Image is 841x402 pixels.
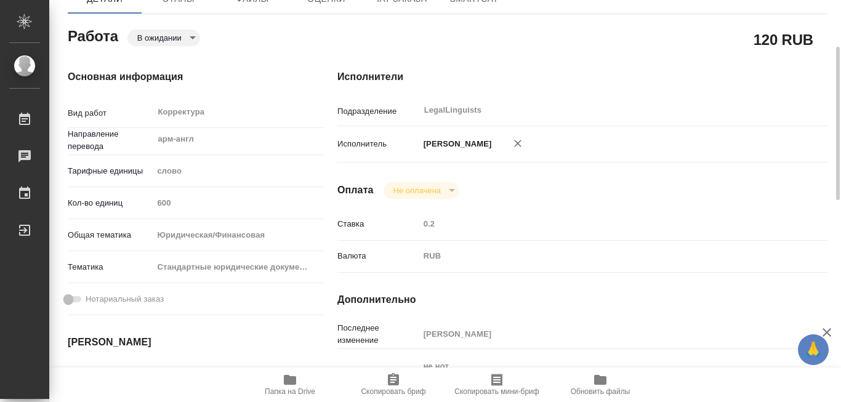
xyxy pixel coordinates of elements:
[265,387,315,396] span: Папка на Drive
[68,261,153,273] p: Тематика
[504,130,531,157] button: Удалить исполнителя
[361,387,425,396] span: Скопировать бриф
[419,246,787,267] div: RUB
[419,325,787,343] input: Пустое поле
[798,334,829,365] button: 🙏
[68,335,288,350] h4: [PERSON_NAME]
[337,70,827,84] h4: Исполнители
[337,292,827,307] h4: Дополнительно
[337,322,419,347] p: Последнее изменение
[68,107,153,119] p: Вид работ
[153,161,323,182] div: слово
[238,368,342,402] button: Папка на Drive
[549,368,652,402] button: Обновить файлы
[337,183,374,198] h4: Оплата
[337,218,419,230] p: Ставка
[445,368,549,402] button: Скопировать мини-бриф
[68,229,153,241] p: Общая тематика
[153,225,323,246] div: Юридическая/Финансовая
[337,105,419,118] p: Подразделение
[153,257,323,278] div: Стандартные юридические документы, договоры, уставы
[390,185,445,196] button: Не оплачена
[454,387,539,396] span: Скопировать мини-бриф
[134,33,185,43] button: В ожидании
[419,356,787,401] textarea: не нот корр с листа без опоры на армянский
[68,70,288,84] h4: Основная информация
[68,128,153,153] p: Направление перевода
[419,138,492,150] p: [PERSON_NAME]
[342,368,445,402] button: Скопировать бриф
[384,182,459,199] div: В ожидании
[754,29,813,50] h2: 120 RUB
[337,250,419,262] p: Валюта
[68,197,153,209] p: Кол-во единиц
[86,293,164,305] span: Нотариальный заказ
[127,30,200,46] div: В ожидании
[68,24,118,46] h2: Работа
[571,387,630,396] span: Обновить файлы
[419,215,787,233] input: Пустое поле
[153,194,323,212] input: Пустое поле
[141,366,249,384] input: Пустое поле
[803,337,824,363] span: 🙏
[337,138,419,150] p: Исполнитель
[68,165,153,177] p: Тарифные единицы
